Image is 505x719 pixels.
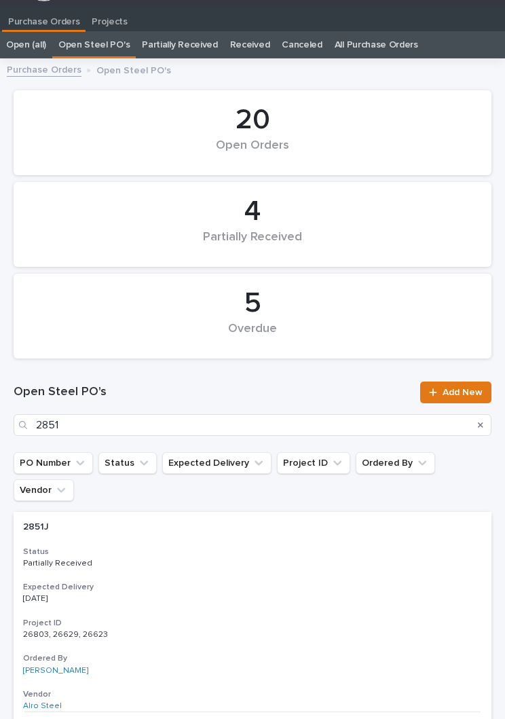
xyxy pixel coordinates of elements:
input: Search [14,414,491,436]
a: Canceled [282,31,322,58]
p: 2851J [23,519,52,533]
h3: Project ID [23,618,482,629]
button: Vendor [14,479,74,501]
p: Open Steel PO's [96,62,171,77]
p: [DATE] [23,594,136,604]
div: 5 [37,287,468,320]
h3: Vendor [23,689,482,700]
a: Purchase Orders [2,6,86,30]
p: Projects [92,6,128,28]
span: Add New [443,388,483,397]
a: Projects [86,6,134,32]
a: [PERSON_NAME] [23,666,88,676]
h1: Open Steel PO's [14,384,412,401]
a: Purchase Orders [7,61,81,77]
div: Partially Received [37,230,468,259]
p: 26803, 26629, 26623 [23,627,111,640]
a: Open (all) [6,31,46,58]
h3: Ordered By [23,653,482,664]
div: 4 [37,195,468,229]
button: Status [98,452,157,474]
a: Open Steel PO's [58,31,130,58]
a: Alro Steel [23,701,62,711]
h3: Status [23,547,482,557]
a: Partially Received [142,31,217,58]
div: 20 [37,103,468,137]
a: All Purchase Orders [335,31,418,58]
button: Expected Delivery [162,452,272,474]
a: Received [230,31,270,58]
button: PO Number [14,452,93,474]
div: Open Orders [37,139,468,167]
button: Project ID [277,452,350,474]
div: Overdue [37,322,468,350]
p: Purchase Orders [8,6,79,28]
p: Partially Received [23,559,136,568]
a: Add New [420,382,491,403]
h3: Expected Delivery [23,582,482,593]
button: Ordered By [356,452,435,474]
